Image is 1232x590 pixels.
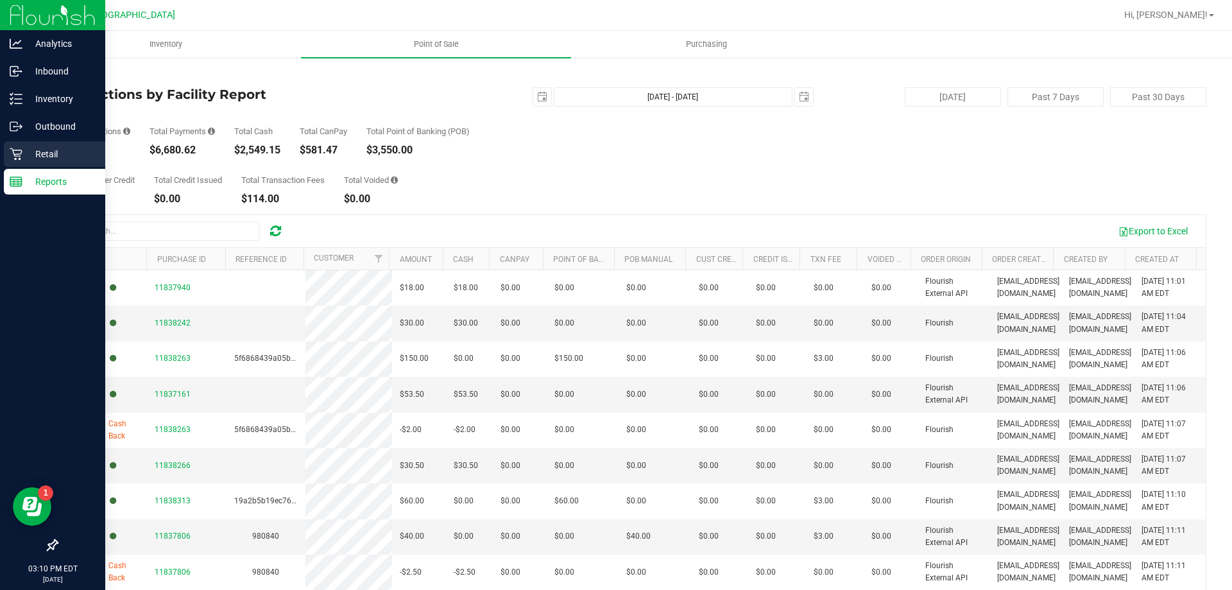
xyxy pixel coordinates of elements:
span: -$2.00 [400,424,422,436]
a: Voided Payment [868,255,931,264]
span: $0.00 [501,317,520,329]
p: Analytics [22,36,99,51]
span: 19a2b5b19ec76c8035b104ecd43c18b7 [234,496,374,505]
span: 11838266 [155,461,191,470]
span: $0.00 [871,530,891,542]
span: [EMAIL_ADDRESS][DOMAIN_NAME] [1069,418,1131,442]
span: Point of Sale [397,39,476,50]
span: [EMAIL_ADDRESS][DOMAIN_NAME] [997,453,1059,478]
a: CanPay [500,255,529,264]
span: $0.00 [699,460,719,472]
span: [DATE] 11:04 AM EDT [1142,311,1198,335]
span: $0.00 [756,282,776,294]
span: $0.00 [626,495,646,507]
inline-svg: Outbound [10,120,22,133]
span: $40.00 [400,530,424,542]
span: $0.00 [756,352,776,365]
span: $0.00 [871,352,891,365]
span: [EMAIL_ADDRESS][DOMAIN_NAME] [997,311,1059,335]
span: $0.00 [871,460,891,472]
span: $0.00 [756,388,776,401]
inline-svg: Inventory [10,92,22,105]
div: $114.00 [241,194,325,204]
a: Purchase ID [157,255,206,264]
span: [DATE] 11:11 AM EDT [1142,525,1198,549]
span: $0.00 [814,460,834,472]
span: $0.00 [626,388,646,401]
span: $0.00 [626,282,646,294]
div: Total Cash [234,127,280,135]
a: POB Manual [624,255,672,264]
p: Retail [22,146,99,162]
span: $0.00 [501,388,520,401]
p: Inbound [22,64,99,79]
p: Inventory [22,91,99,107]
span: Cash Back [108,418,139,442]
span: [EMAIL_ADDRESS][DOMAIN_NAME] [1069,275,1131,300]
span: [EMAIL_ADDRESS][DOMAIN_NAME] [997,489,1059,513]
span: $3.00 [814,530,834,542]
button: Past 30 Days [1110,87,1206,107]
span: 11838242 [155,318,191,327]
a: Txn Fee [810,255,841,264]
span: [DATE] 11:07 AM EDT [1142,418,1198,442]
span: $53.50 [400,388,424,401]
span: $0.00 [554,460,574,472]
inline-svg: Inbound [10,65,22,78]
div: $3,550.00 [366,145,470,155]
span: $0.00 [756,317,776,329]
span: [EMAIL_ADDRESS][DOMAIN_NAME] [997,347,1059,371]
button: Export to Excel [1110,220,1196,242]
span: $0.00 [756,530,776,542]
a: Filter [368,248,389,270]
span: $0.00 [699,282,719,294]
span: Flourish External API [925,560,982,584]
span: $0.00 [554,424,574,436]
a: Created At [1135,255,1179,264]
span: 980840 [252,532,279,541]
a: Amount [400,255,432,264]
a: Cust Credit [696,255,743,264]
span: $30.00 [454,317,478,329]
span: $0.00 [814,317,834,329]
span: [GEOGRAPHIC_DATA] [87,10,175,21]
a: Customer [314,254,354,263]
inline-svg: Reports [10,175,22,188]
div: Total Credit Issued [154,176,222,184]
span: $0.00 [699,352,719,365]
span: $0.00 [501,566,520,578]
div: $2,549.15 [234,145,280,155]
span: $0.00 [626,566,646,578]
span: $40.00 [626,530,651,542]
span: Inventory [132,39,200,50]
i: Count of all successful payment transactions, possibly including voids, refunds, and cash-back fr... [123,127,130,135]
div: Total Voided [344,176,398,184]
span: $0.00 [699,566,719,578]
span: $0.00 [554,566,574,578]
span: $0.00 [554,282,574,294]
span: $0.00 [626,352,646,365]
p: Reports [22,174,99,189]
span: $0.00 [699,424,719,436]
span: [EMAIL_ADDRESS][DOMAIN_NAME] [1069,382,1131,406]
span: Flourish [925,460,954,472]
span: $0.00 [699,317,719,329]
span: Flourish [925,424,954,436]
span: $0.00 [699,530,719,542]
span: -$2.50 [400,566,422,578]
span: 11838263 [155,425,191,434]
a: Order Origin [921,255,971,264]
span: $0.00 [501,352,520,365]
span: [EMAIL_ADDRESS][DOMAIN_NAME] [997,275,1059,300]
span: select [533,88,551,106]
i: Sum of all voided payment transaction amounts, excluding tips and transaction fees. [391,176,398,184]
button: Past 7 Days [1007,87,1104,107]
div: $581.47 [300,145,347,155]
span: [DATE] 11:06 AM EDT [1142,347,1198,371]
span: 11837806 [155,568,191,577]
input: Search... [67,221,259,241]
span: Cash Back [108,560,139,584]
a: Purchasing [571,31,841,58]
span: 11837161 [155,390,191,399]
a: Point of Banking (POB) [553,255,644,264]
